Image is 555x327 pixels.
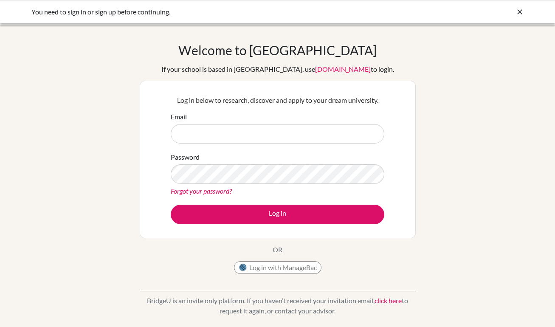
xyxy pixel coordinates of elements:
label: Email [171,112,187,122]
label: Password [171,152,200,162]
p: BridgeU is an invite only platform. If you haven’t received your invitation email, to request it ... [140,296,416,316]
p: Log in below to research, discover and apply to your dream university. [171,95,384,105]
a: click here [375,296,402,304]
button: Log in [171,205,384,224]
p: OR [273,245,282,255]
h1: Welcome to [GEOGRAPHIC_DATA] [178,42,377,58]
div: You need to sign in or sign up before continuing. [31,7,397,17]
button: Log in with ManageBac [234,261,321,274]
div: If your school is based in [GEOGRAPHIC_DATA], use to login. [161,64,394,74]
a: Forgot your password? [171,187,232,195]
a: [DOMAIN_NAME] [315,65,371,73]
